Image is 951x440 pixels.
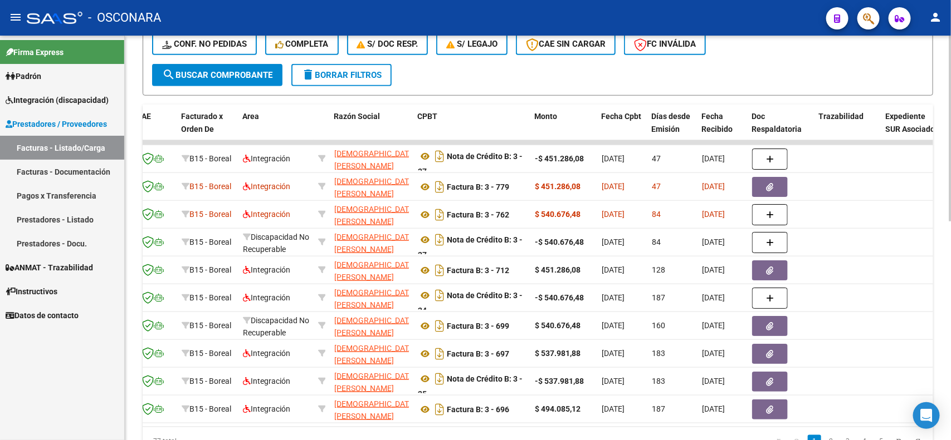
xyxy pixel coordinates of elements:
i: Descargar documento [432,231,447,249]
span: Borrar Filtros [301,70,382,80]
mat-icon: menu [9,11,22,24]
span: Area [243,112,260,121]
span: Discapacidad No Recuperable [243,316,309,338]
button: Borrar Filtros [291,64,392,86]
span: Fecha Recibido [702,112,733,134]
strong: -$ 451.286,08 [535,154,584,163]
strong: Factura B: 3 - 699 [447,322,509,330]
span: [DATE] [602,238,625,246]
span: [DEMOGRAPHIC_DATA] [PERSON_NAME] [334,316,416,338]
div: 20268341073 [334,259,409,282]
i: Descargar documento [432,370,447,388]
div: Open Intercom Messenger [913,402,940,429]
span: Prestadores / Proveedores [6,118,107,130]
mat-icon: person [929,11,942,24]
span: Doc Respaldatoria [752,112,802,134]
span: Completa [275,39,329,49]
span: 160 [652,321,665,330]
span: [DATE] [602,377,625,385]
span: 84 [652,238,661,246]
datatable-header-cell: Monto [530,105,597,154]
span: Discapacidad No Recuperable [243,233,309,254]
span: B15 - Boreal [189,377,231,385]
span: [DEMOGRAPHIC_DATA] [PERSON_NAME] [334,344,416,365]
mat-icon: search [162,68,175,81]
strong: -$ 537.981,88 [535,377,584,385]
button: S/ Doc Resp. [347,33,428,55]
strong: -$ 540.676,48 [535,238,584,246]
span: B15 - Boreal [189,293,231,302]
div: 20268341073 [334,147,409,171]
span: [DATE] [602,154,625,163]
div: 20268341073 [334,314,409,338]
span: [DATE] [702,182,725,191]
span: [DATE] [602,404,625,413]
strong: Factura B: 3 - 696 [447,405,509,414]
span: [DEMOGRAPHIC_DATA] [PERSON_NAME] [334,372,416,393]
span: Padrón [6,70,41,82]
strong: Factura B: 3 - 762 [447,210,509,219]
span: [DEMOGRAPHIC_DATA] [PERSON_NAME] [334,177,416,199]
span: Trazabilidad [819,112,864,121]
span: [DATE] [602,349,625,358]
span: 84 [652,210,661,219]
div: 20268341073 [334,203,409,226]
span: ANMAT - Trazabilidad [6,261,93,274]
button: CAE SIN CARGAR [516,33,616,55]
span: S/ legajo [446,39,498,49]
span: Facturado x Orden De [182,112,223,134]
span: 187 [652,404,665,413]
span: FC Inválida [634,39,696,49]
datatable-header-cell: Trazabilidad [815,105,881,154]
i: Descargar documento [432,286,447,304]
strong: -$ 540.676,48 [535,293,584,302]
button: FC Inválida [624,33,706,55]
datatable-header-cell: Fecha Cpbt [597,105,647,154]
button: S/ legajo [436,33,508,55]
div: 20268341073 [334,370,409,393]
span: 183 [652,377,665,385]
span: [DATE] [702,210,725,219]
span: B15 - Boreal [189,182,231,191]
span: [DATE] [602,321,625,330]
strong: Nota de Crédito B: 3 - 27 [418,235,523,259]
span: Integración [243,377,290,385]
span: Integración [243,404,290,413]
datatable-header-cell: Expediente SUR Asociado [881,105,943,154]
span: B15 - Boreal [189,321,231,330]
span: Datos de contacto [6,309,79,322]
strong: $ 451.286,08 [535,182,581,191]
span: [DATE] [702,293,725,302]
span: Instructivos [6,285,57,298]
strong: Nota de Crédito B: 3 - 24 [418,291,523,315]
datatable-header-cell: Días desde Emisión [647,105,698,154]
span: Integración [243,349,290,358]
span: [DATE] [702,154,725,163]
i: Descargar documento [432,401,447,418]
i: Descargar documento [432,261,447,279]
strong: Factura B: 3 - 712 [447,266,509,275]
span: [DATE] [702,377,725,385]
span: [DATE] [602,210,625,219]
span: [DEMOGRAPHIC_DATA] [PERSON_NAME] [334,205,416,226]
span: Integración [243,210,290,219]
span: 183 [652,349,665,358]
span: Días desde Emisión [652,112,691,134]
span: Fecha Cpbt [602,112,642,121]
span: [DATE] [702,321,725,330]
span: Buscar Comprobante [162,70,272,80]
span: [DEMOGRAPHIC_DATA] [PERSON_NAME] [334,149,416,171]
i: Descargar documento [432,206,447,224]
datatable-header-cell: Doc Respaldatoria [748,105,815,154]
datatable-header-cell: Facturado x Orden De [177,105,238,154]
span: CAE [137,112,152,121]
i: Descargar documento [432,147,447,165]
span: [DEMOGRAPHIC_DATA] [PERSON_NAME] [334,288,416,310]
span: CAE SIN CARGAR [526,39,606,49]
i: Descargar documento [432,317,447,335]
span: [DATE] [602,265,625,274]
span: Integración [243,154,290,163]
div: 20268341073 [334,342,409,365]
strong: $ 451.286,08 [535,265,581,274]
span: 47 [652,154,661,163]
